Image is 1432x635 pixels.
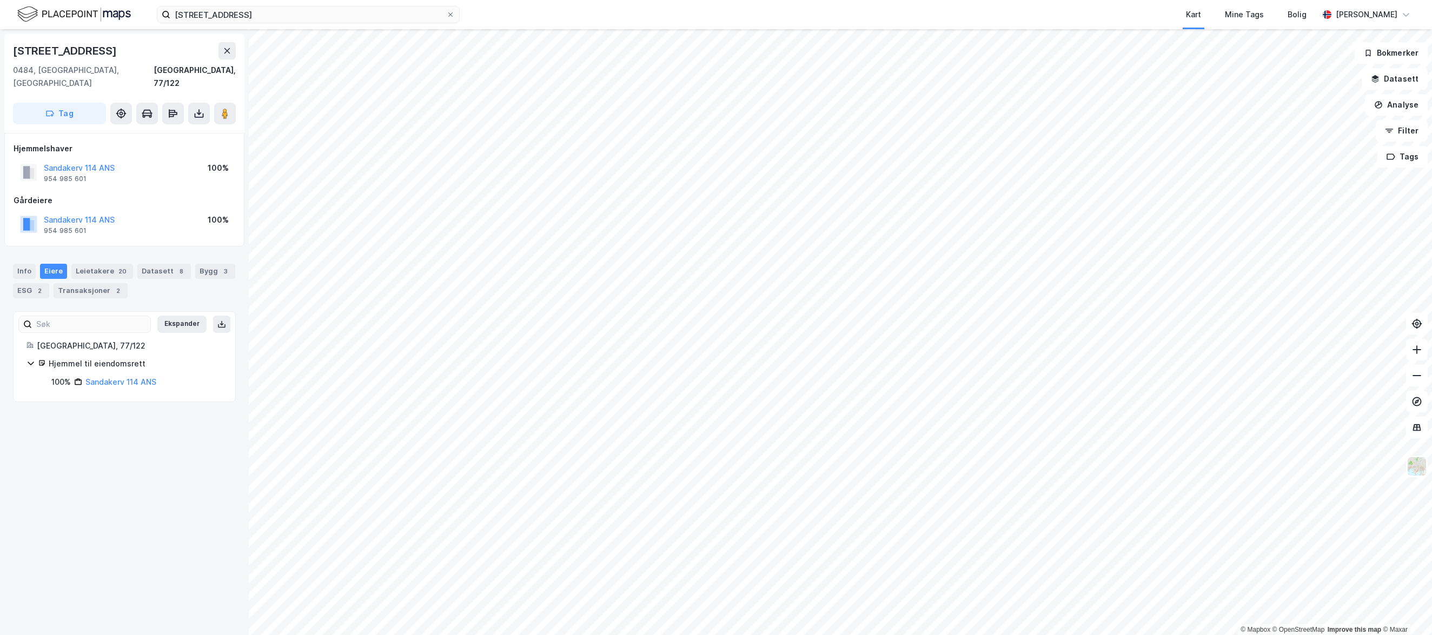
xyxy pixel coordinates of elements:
img: Z [1407,456,1427,477]
button: Tags [1377,146,1428,168]
div: 954 985 601 [44,226,87,235]
button: Datasett [1362,68,1428,90]
div: Hjemmel til eiendomsrett [49,357,222,370]
a: Sandakerv 114 ANS [85,377,156,386]
button: Tag [13,103,106,124]
button: Bokmerker [1355,42,1428,64]
div: 100% [208,213,229,226]
div: 20 [116,266,129,277]
button: Analyse [1365,94,1428,116]
div: 2 [112,285,123,296]
div: Eiere [40,264,67,279]
div: [GEOGRAPHIC_DATA], 77/122 [154,64,236,90]
div: Leietakere [71,264,133,279]
a: Improve this map [1328,626,1381,633]
input: Søk [32,316,150,332]
div: 0484, [GEOGRAPHIC_DATA], [GEOGRAPHIC_DATA] [13,64,154,90]
div: [PERSON_NAME] [1336,8,1397,21]
img: logo.f888ab2527a4732fd821a326f86c7f29.svg [17,5,131,24]
div: Info [13,264,36,279]
input: Søk på adresse, matrikkel, gårdeiere, leietakere eller personer [170,6,446,23]
div: 8 [176,266,187,277]
div: 2 [34,285,45,296]
div: Kart [1186,8,1201,21]
div: Transaksjoner [54,283,128,298]
div: ESG [13,283,49,298]
iframe: Chat Widget [1378,583,1432,635]
div: Mine Tags [1225,8,1264,21]
div: Bolig [1288,8,1307,21]
div: 100% [51,376,71,389]
div: 3 [220,266,231,277]
div: [GEOGRAPHIC_DATA], 77/122 [37,339,222,352]
div: 954 985 601 [44,175,87,183]
div: Datasett [137,264,191,279]
button: Filter [1376,120,1428,142]
div: 100% [208,162,229,175]
div: Hjemmelshaver [14,142,235,155]
a: Mapbox [1241,626,1270,633]
div: Gårdeiere [14,194,235,207]
a: OpenStreetMap [1272,626,1325,633]
div: [STREET_ADDRESS] [13,42,119,59]
button: Ekspander [157,316,207,333]
div: Bygg [195,264,235,279]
